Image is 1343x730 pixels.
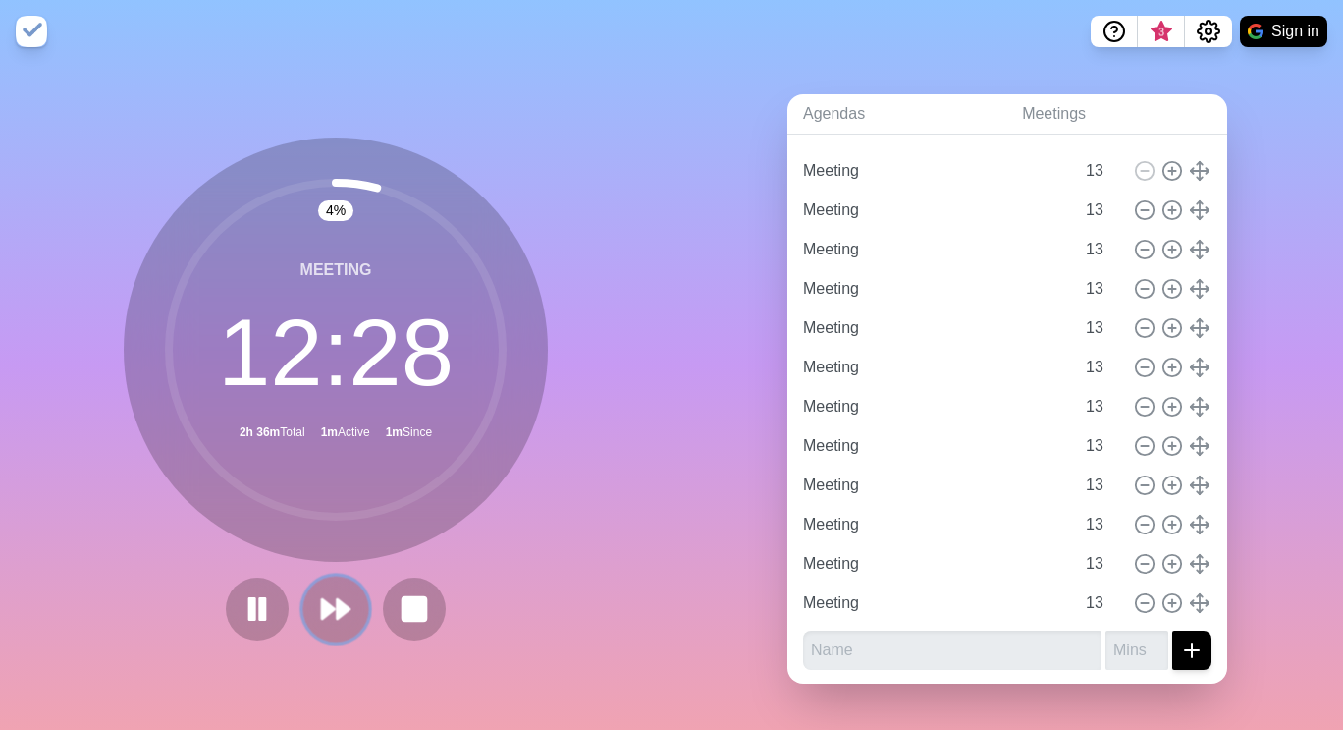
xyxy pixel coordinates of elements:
input: Name [795,387,1074,426]
input: Mins [1078,505,1125,544]
input: Name [795,191,1074,230]
img: timeblocks logo [16,16,47,47]
input: Mins [1078,544,1125,584]
input: Mins [1105,631,1168,670]
button: Help [1091,16,1138,47]
button: Settings [1185,16,1232,47]
input: Name [803,631,1101,670]
img: google logo [1248,24,1263,39]
input: Name [795,309,1074,348]
input: Name [795,544,1074,584]
input: Mins [1078,269,1125,309]
input: Mins [1078,387,1125,426]
input: Name [795,269,1074,309]
input: Mins [1078,151,1125,191]
button: Sign in [1240,16,1327,47]
a: Agendas [787,94,1006,135]
input: Name [795,466,1074,505]
input: Name [795,348,1074,387]
span: 3 [1154,25,1169,40]
input: Name [795,151,1074,191]
a: Meetings [1006,94,1227,135]
input: Mins [1078,466,1125,505]
input: Name [795,505,1074,544]
input: Mins [1078,230,1125,269]
input: Mins [1078,348,1125,387]
input: Mins [1078,426,1125,466]
input: Mins [1078,584,1125,623]
input: Name [795,426,1074,466]
button: What’s new [1138,16,1185,47]
input: Mins [1078,191,1125,230]
input: Name [795,230,1074,269]
input: Mins [1078,309,1125,348]
input: Name [795,584,1074,623]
